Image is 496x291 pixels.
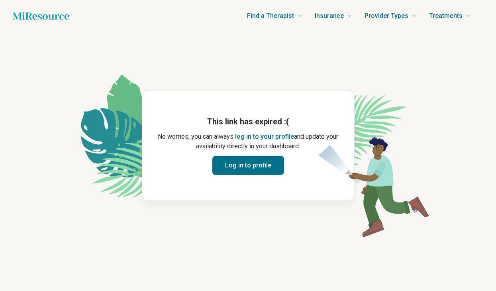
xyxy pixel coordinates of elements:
p: No worries, you can always and update your availability directly in your dashboard. [155,132,341,151]
button: log in to your profile [235,132,294,142]
button: Log in to profile [212,156,284,175]
h1: This link has expired :( [155,116,341,127]
span: Insurance [315,10,344,22]
span: Provider Types [365,10,408,22]
a: Home page [13,8,69,24]
span: Find a Therapist [247,10,294,22]
span: Treatments [429,10,463,22]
